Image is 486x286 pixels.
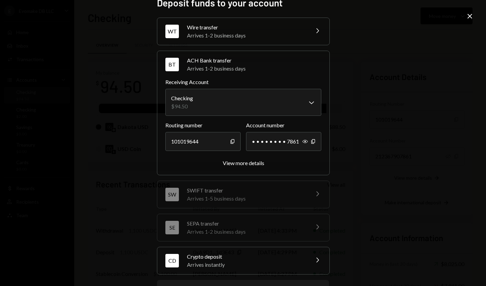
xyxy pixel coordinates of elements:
div: View more details [223,160,264,166]
button: Receiving Account [165,89,321,116]
div: ACH Bank transfer [187,56,321,64]
div: • • • • • • • • 7861 [246,132,321,151]
div: SE [165,221,179,234]
label: Receiving Account [165,78,321,86]
div: Arrives 1-2 business days [187,228,305,236]
div: Crypto deposit [187,253,305,261]
div: SEPA transfer [187,219,305,228]
div: WT [165,25,179,38]
button: BTACH Bank transferArrives 1-2 business days [157,51,329,78]
label: Account number [246,121,321,129]
div: Wire transfer [187,23,305,31]
div: SW [165,188,179,201]
div: Arrives 1-5 business days [187,194,305,203]
div: BT [165,58,179,71]
button: SESEPA transferArrives 1-2 business days [157,214,329,241]
button: CDCrypto depositArrives instantly [157,247,329,274]
div: 101019644 [165,132,241,151]
div: Arrives instantly [187,261,305,269]
button: SWSWIFT transferArrives 1-5 business days [157,181,329,208]
button: View more details [223,160,264,167]
div: Arrives 1-2 business days [187,31,305,40]
div: Arrives 1-2 business days [187,64,321,73]
div: SWIFT transfer [187,186,305,194]
div: BTACH Bank transferArrives 1-2 business days [165,78,321,167]
div: CD [165,254,179,267]
button: WTWire transferArrives 1-2 business days [157,18,329,45]
label: Routing number [165,121,241,129]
